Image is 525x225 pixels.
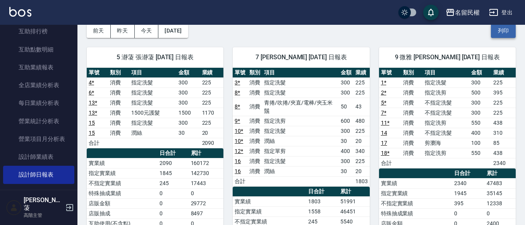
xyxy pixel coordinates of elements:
td: 225 [491,108,516,118]
td: 店販金額 [87,198,158,208]
td: 消費 [401,118,423,128]
th: 單號 [87,68,108,78]
td: 300 [177,98,200,108]
td: 395 [452,198,485,208]
td: 225 [353,77,370,88]
td: 指定實業績 [379,188,453,198]
th: 日合計 [452,168,485,179]
a: 15 [89,130,95,136]
td: 35145 [485,188,516,198]
td: 不指定洗髮 [423,98,469,108]
a: 互助點數明細 [3,41,74,58]
td: 不指定實業績 [379,198,453,208]
a: 設計師業績分析表 [3,184,74,202]
a: 14 [381,130,387,136]
td: 消費 [247,77,262,88]
button: [DATE] [158,24,188,38]
a: 互助業績報表 [3,58,74,76]
td: 潤絲 [129,128,177,138]
td: 消費 [108,128,129,138]
td: 0 [485,208,516,218]
td: 實業績 [87,158,158,168]
td: 0 [158,198,189,208]
th: 項目 [129,68,177,78]
button: 登出 [486,5,516,20]
td: 30 [339,166,353,176]
td: 指定實業績 [87,168,158,178]
td: 17443 [189,178,224,188]
td: 指定洗髮 [129,88,177,98]
td: 指定洗髮 [423,77,469,88]
button: 名留民權 [443,5,483,21]
td: 消費 [401,148,423,158]
td: 指定洗髮 [262,126,339,136]
td: 225 [353,126,370,136]
td: 300 [339,156,353,166]
td: 消費 [401,108,423,118]
th: 單號 [233,68,247,78]
td: 不指定實業績 [87,178,158,188]
td: 400 [469,128,491,138]
button: 前天 [87,24,111,38]
td: 225 [200,88,224,98]
td: 20 [353,136,370,146]
span: 9 微雅 [PERSON_NAME] [DATE] 日報表 [388,53,506,61]
td: 30 [177,128,200,138]
td: 指定洗剪 [423,148,469,158]
td: 店販抽成 [87,208,158,218]
a: 17 [381,140,387,146]
td: 2340 [452,178,485,188]
td: 160172 [189,158,224,168]
th: 金額 [339,68,353,78]
th: 金額 [177,68,200,78]
div: 名留民權 [455,8,480,17]
td: 消費 [247,98,262,116]
span: 5 瀞蓤 張瀞蓤 [DATE] 日報表 [96,53,214,61]
p: 高階主管 [24,212,63,219]
td: 剪瀏海 [423,138,469,148]
th: 類別 [247,68,262,78]
td: 消費 [247,146,262,156]
td: 300 [177,77,200,88]
td: 2340 [491,158,516,168]
td: 438 [491,148,516,158]
td: 1845 [158,168,189,178]
td: 29772 [189,198,224,208]
td: 20 [353,166,370,176]
td: 400 [339,146,353,156]
td: 300 [469,77,491,88]
table: a dense table [379,68,516,168]
td: 消費 [108,88,129,98]
td: 142730 [189,168,224,178]
a: 設計師業績表 [3,148,74,166]
td: 300 [469,98,491,108]
td: 550 [469,118,491,128]
td: 51991 [338,196,369,206]
td: 消費 [247,88,262,98]
td: 480 [353,116,370,126]
td: 消費 [108,98,129,108]
td: 消費 [247,156,262,166]
a: 營業統計分析表 [3,112,74,130]
td: 消費 [247,126,262,136]
td: 300 [339,126,353,136]
td: 225 [200,118,224,128]
td: 指定洗髮 [262,88,339,98]
th: 金額 [469,68,491,78]
td: 30 [339,136,353,146]
td: 潤絲 [262,136,339,146]
td: 實業績 [379,178,453,188]
td: 0 [158,208,189,218]
td: 225 [200,77,224,88]
td: 青捲/吹捲/夾直/電棒/夾玉米鬚 [262,98,339,116]
a: 全店業績分析表 [3,76,74,94]
td: 指定洗剪 [423,118,469,128]
td: 20 [200,128,224,138]
td: 消費 [247,116,262,126]
th: 累計 [338,187,369,197]
td: 245 [158,178,189,188]
td: 指定洗髮 [262,77,339,88]
th: 日合計 [306,187,339,197]
td: 消費 [401,88,423,98]
td: 指定洗髮 [129,77,177,88]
